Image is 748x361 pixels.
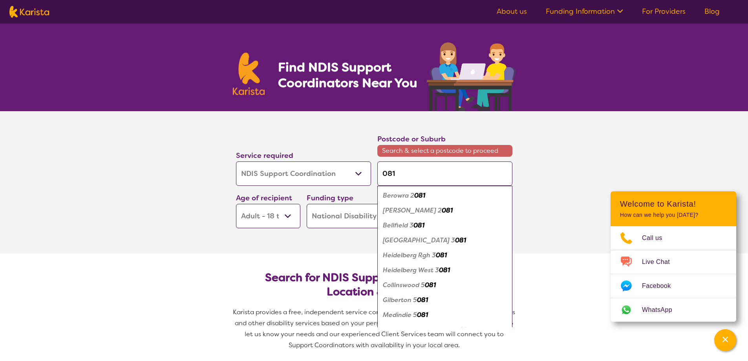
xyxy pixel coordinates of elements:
em: 081 [417,311,428,319]
em: 081 [442,206,453,214]
em: Bellfield 3 [383,221,413,229]
label: Age of recipient [236,193,292,203]
div: Medindie 5081 [381,308,508,323]
p: How can we help you [DATE]? [620,212,727,218]
a: For Providers [642,7,686,16]
div: Channel Menu [611,191,736,322]
div: Heidelberg Rgh 3081 [381,248,508,263]
span: Karista provides a free, independent service connecting you with NDIS Support Coordinators and ot... [233,308,517,349]
label: Funding type [307,193,353,203]
em: [GEOGRAPHIC_DATA] 5 [383,326,455,334]
a: About us [497,7,527,16]
span: Call us [642,232,672,244]
em: Heidelberg Rgh 3 [383,251,436,259]
span: Search & select a postcode to proceed [377,145,512,157]
img: Karista logo [9,6,49,18]
input: Type [377,161,512,186]
h2: Welcome to Karista! [620,199,727,209]
em: Heidelberg West 3 [383,266,439,274]
span: Facebook [642,280,680,292]
em: 081 [414,191,425,200]
em: 081 [425,281,436,289]
em: 081 [417,296,428,304]
em: [GEOGRAPHIC_DATA] 3 [383,236,455,244]
em: Medindie 5 [383,311,417,319]
h2: Search for NDIS Support Coordinators by Location & Needs [242,271,506,299]
em: 081 [436,251,447,259]
em: Gilberton 5 [383,296,417,304]
ul: Choose channel [611,226,736,322]
img: support-coordination [427,42,516,111]
div: Berowra 2081 [381,188,508,203]
h1: Find NDIS Support Coordinators Near You [278,59,423,91]
div: Gilberton 5081 [381,293,508,308]
button: Channel Menu [714,329,736,351]
a: Blog [704,7,720,16]
div: Medindie Gardens 5081 [381,323,508,337]
span: Live Chat [642,256,679,268]
span: WhatsApp [642,304,682,316]
a: Funding Information [546,7,623,16]
div: Heidelberg Heights 3081 [381,233,508,248]
em: 081 [455,326,466,334]
em: 081 [439,266,450,274]
em: [PERSON_NAME] 2 [383,206,442,214]
em: 081 [413,221,424,229]
div: Heidelberg West 3081 [381,263,508,278]
div: Collinswood 5081 [381,278,508,293]
img: Karista logo [233,53,265,95]
a: Web link opens in a new tab. [611,298,736,322]
div: Cowan 2081 [381,203,508,218]
em: 081 [455,236,466,244]
label: Service required [236,151,293,160]
label: Postcode or Suburb [377,134,446,144]
em: Collinswood 5 [383,281,425,289]
div: Bellfield 3081 [381,218,508,233]
em: Berowra 2 [383,191,414,200]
